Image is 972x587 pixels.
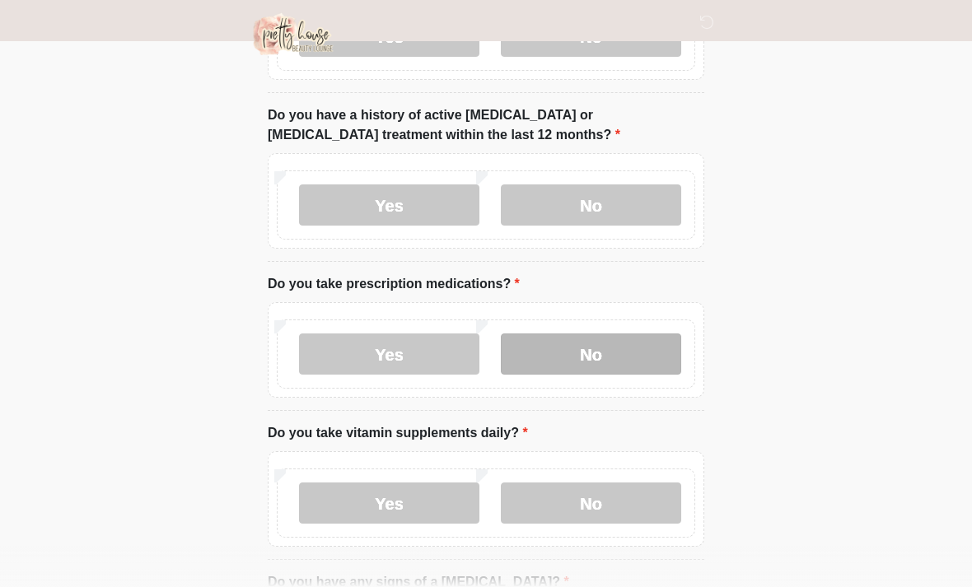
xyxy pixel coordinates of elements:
[299,184,479,226] label: Yes
[299,333,479,375] label: Yes
[251,12,335,55] img: Aesthetic Andrea, RN Logo
[268,423,528,443] label: Do you take vitamin supplements daily?
[268,274,520,294] label: Do you take prescription medications?
[501,482,681,524] label: No
[501,184,681,226] label: No
[299,482,479,524] label: Yes
[501,333,681,375] label: No
[268,105,704,145] label: Do you have a history of active [MEDICAL_DATA] or [MEDICAL_DATA] treatment within the last 12 mon...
